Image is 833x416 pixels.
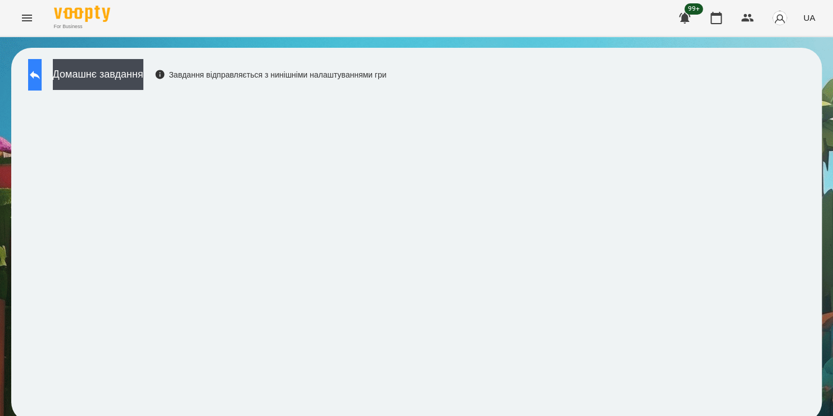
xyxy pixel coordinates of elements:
[13,4,40,31] button: Menu
[54,6,110,22] img: Voopty Logo
[53,59,143,90] button: Домашнє завдання
[803,12,815,24] span: UA
[685,3,703,15] span: 99+
[54,23,110,30] span: For Business
[155,69,387,80] div: Завдання відправляється з нинішніми налаштуваннями гри
[799,7,820,28] button: UA
[772,10,787,26] img: avatar_s.png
